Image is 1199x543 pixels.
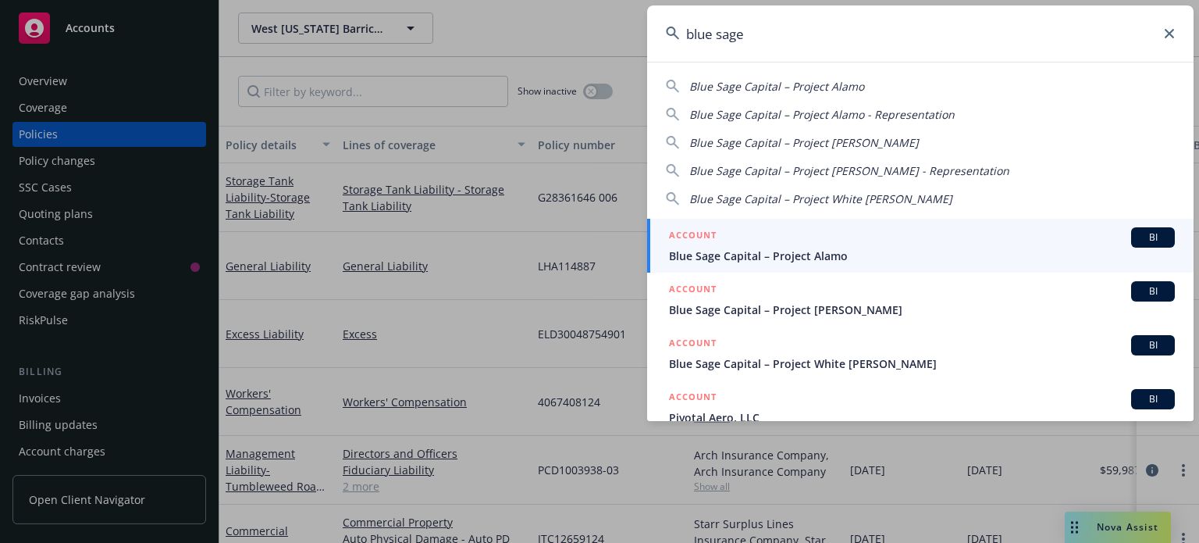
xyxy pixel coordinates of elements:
span: Pivotal Aero, LLC [669,409,1175,426]
span: Blue Sage Capital – Project Alamo [689,79,864,94]
a: ACCOUNTBIBlue Sage Capital – Project Alamo [647,219,1194,273]
input: Search... [647,5,1194,62]
span: BI [1137,392,1169,406]
a: ACCOUNTBIBlue Sage Capital – Project [PERSON_NAME] [647,273,1194,327]
a: ACCOUNTBIBlue Sage Capital – Project White [PERSON_NAME] [647,327,1194,380]
span: BI [1137,338,1169,352]
h5: ACCOUNT [669,389,717,408]
span: BI [1137,284,1169,298]
h5: ACCOUNT [669,335,717,354]
span: Blue Sage Capital – Project [PERSON_NAME] [669,302,1175,318]
span: Blue Sage Capital – Project [PERSON_NAME] [689,135,919,150]
span: BI [1137,230,1169,245]
h5: ACCOUNT [669,227,717,246]
h5: ACCOUNT [669,281,717,300]
span: Blue Sage Capital – Project White [PERSON_NAME] [669,355,1175,372]
span: Blue Sage Capital – Project [PERSON_NAME] - Representation [689,163,1009,178]
span: Blue Sage Capital – Project Alamo [669,248,1175,264]
a: ACCOUNTBIPivotal Aero, LLC [647,380,1194,434]
span: Blue Sage Capital – Project White [PERSON_NAME] [689,191,952,206]
span: Blue Sage Capital – Project Alamo - Representation [689,107,955,122]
